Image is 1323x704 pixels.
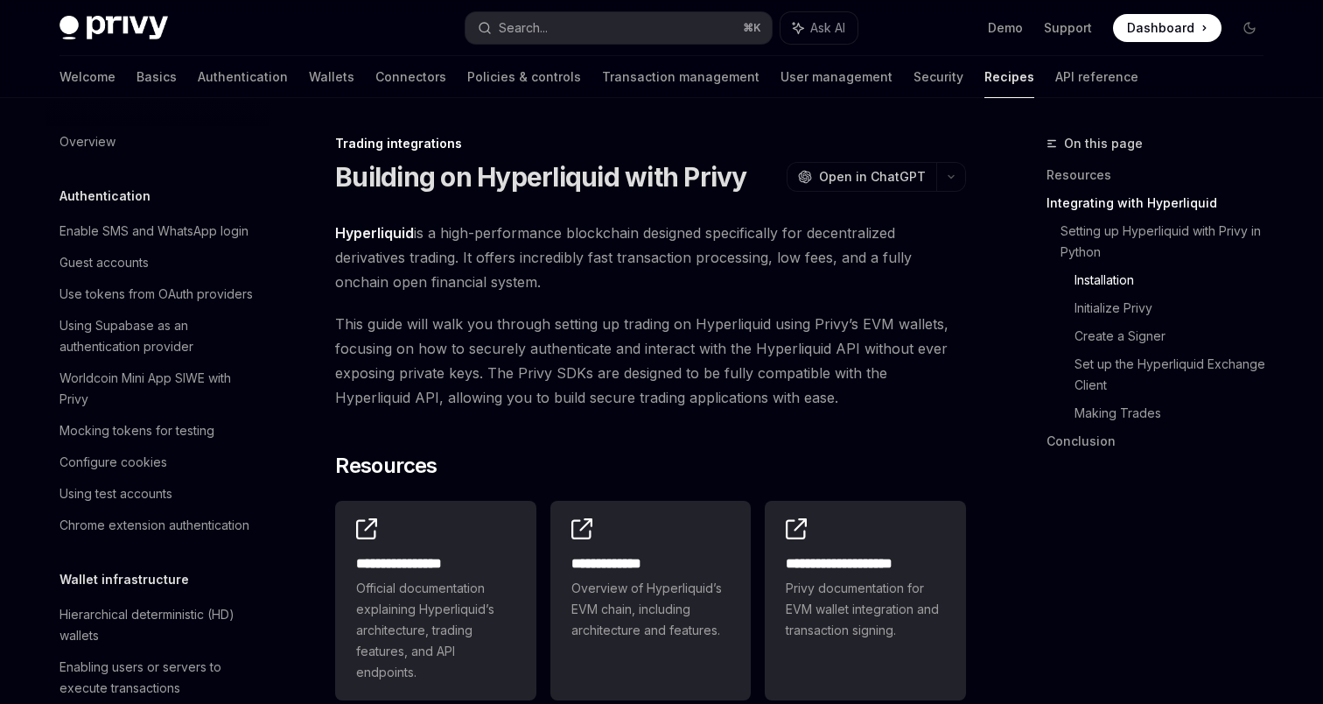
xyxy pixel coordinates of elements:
a: Integrating with Hyperliquid [1046,189,1277,217]
a: Dashboard [1113,14,1221,42]
h5: Authentication [59,186,150,207]
a: Authentication [198,56,288,98]
div: Enabling users or servers to execute transactions [59,657,259,699]
a: Making Trades [1074,399,1277,427]
a: Support [1044,19,1092,37]
a: Enabling users or servers to execute transactions [45,651,269,704]
a: Enable SMS and WhatsApp login [45,215,269,247]
span: Privy documentation for EVM wallet integration and transaction signing. [786,578,945,641]
a: Chrome extension authentication [45,510,269,541]
a: Use tokens from OAuth providers [45,278,269,310]
a: Recipes [984,56,1034,98]
div: Mocking tokens for testing [59,420,214,441]
button: Open in ChatGPT [787,162,936,192]
a: Create a Signer [1074,322,1277,350]
span: Resources [335,452,437,480]
button: Search...⌘K [465,12,772,44]
a: Welcome [59,56,115,98]
div: Worldcoin Mini App SIWE with Privy [59,368,259,410]
a: Overview [45,126,269,158]
button: Ask AI [780,12,857,44]
a: Basics [136,56,177,98]
a: **** **** **** *****Privy documentation for EVM wallet integration and transaction signing. [765,501,966,700]
a: Initialize Privy [1074,294,1277,322]
a: Transaction management [602,56,759,98]
span: This guide will walk you through setting up trading on Hyperliquid using Privy’s EVM wallets, foc... [335,312,966,410]
a: Using Supabase as an authentication provider [45,310,269,363]
a: **** **** **** *Official documentation explaining Hyperliquid’s architecture, trading features, a... [335,501,536,700]
a: Worldcoin Mini App SIWE with Privy [45,363,269,415]
a: Guest accounts [45,247,269,278]
span: Ask AI [810,19,845,37]
span: Overview of Hyperliquid’s EVM chain, including architecture and features. [571,578,731,641]
div: Guest accounts [59,252,149,273]
button: Toggle dark mode [1235,14,1263,42]
div: Trading integrations [335,135,966,152]
div: Overview [59,131,115,152]
div: Enable SMS and WhatsApp login [59,221,248,242]
span: Official documentation explaining Hyperliquid’s architecture, trading features, and API endpoints. [356,578,515,683]
h5: Wallet infrastructure [59,569,189,590]
a: **** **** ***Overview of Hyperliquid’s EVM chain, including architecture and features. [550,501,752,700]
a: Using test accounts [45,478,269,510]
a: Setting up Hyperliquid with Privy in Python [1060,217,1277,266]
div: Hierarchical deterministic (HD) wallets [59,604,259,646]
a: Conclusion [1046,427,1277,455]
a: Connectors [375,56,446,98]
a: Configure cookies [45,447,269,478]
a: Hierarchical deterministic (HD) wallets [45,599,269,651]
span: On this page [1064,133,1143,154]
div: Use tokens from OAuth providers [59,284,253,305]
a: API reference [1055,56,1138,98]
h1: Building on Hyperliquid with Privy [335,161,747,193]
a: Security [913,56,963,98]
div: Search... [499,18,548,39]
span: is a high-performance blockchain designed specifically for decentralized derivatives trading. It ... [335,221,966,294]
div: Using test accounts [59,483,172,504]
img: dark logo [59,16,168,40]
span: ⌘ K [743,21,761,35]
a: Wallets [309,56,354,98]
a: Installation [1074,266,1277,294]
a: Set up the Hyperliquid Exchange Client [1074,350,1277,399]
a: Mocking tokens for testing [45,415,269,447]
div: Using Supabase as an authentication provider [59,315,259,357]
span: Open in ChatGPT [819,168,926,186]
div: Chrome extension authentication [59,515,249,536]
div: Configure cookies [59,452,167,473]
a: Demo [988,19,1023,37]
a: Hyperliquid [335,224,414,243]
a: Policies & controls [467,56,581,98]
a: User management [780,56,892,98]
a: Resources [1046,161,1277,189]
span: Dashboard [1127,19,1194,37]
